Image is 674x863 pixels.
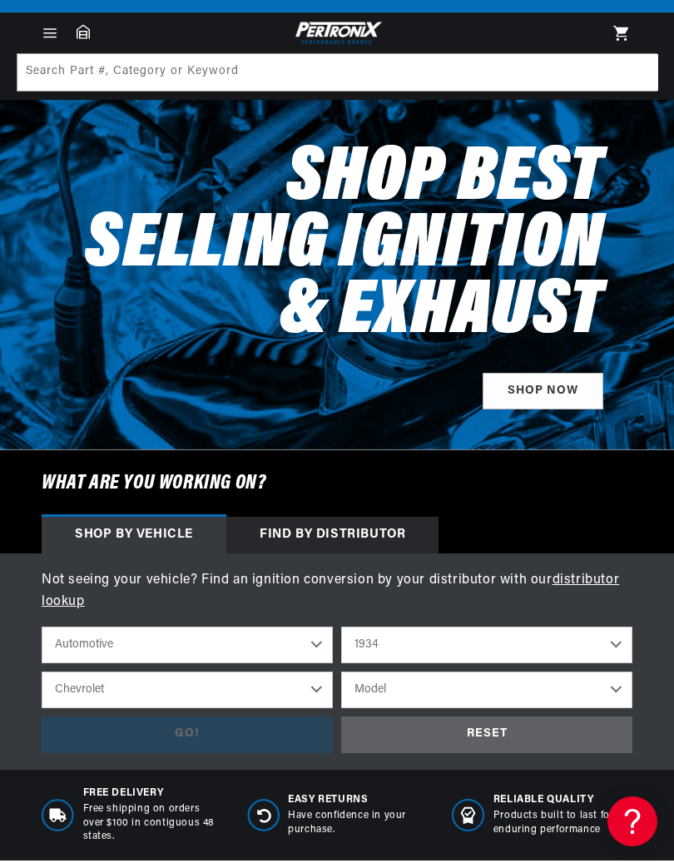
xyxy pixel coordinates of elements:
div: RESET [341,717,632,754]
p: Have confidence in your purchase. [288,809,427,837]
select: Make [42,672,333,708]
p: Products built to last for enduring performance [493,809,632,837]
span: Free Delivery [83,786,222,801]
h2: Shop Best Selling Ignition & Exhaust [42,146,603,346]
button: Search Part #, Category or Keyword [620,54,657,91]
img: Pertronix [291,19,383,47]
p: Not seeing your vehicle? Find an ignition conversion by your distributor with our [42,570,632,613]
div: Shop by vehicle [42,517,226,553]
p: Free shipping on orders over $100 in contiguous 48 states. [83,802,222,844]
select: Year [341,627,632,663]
div: Find by Distributor [226,517,439,553]
span: Easy Returns [288,793,427,807]
summary: Menu [32,24,68,42]
a: SHOP NOW [483,373,603,410]
select: Model [341,672,632,708]
a: Garage: 0 item(s) [77,24,90,39]
span: RELIABLE QUALITY [493,793,632,807]
input: Search Part #, Category or Keyword [17,54,658,91]
a: distributor lookup [42,573,619,608]
select: Ride Type [42,627,333,663]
